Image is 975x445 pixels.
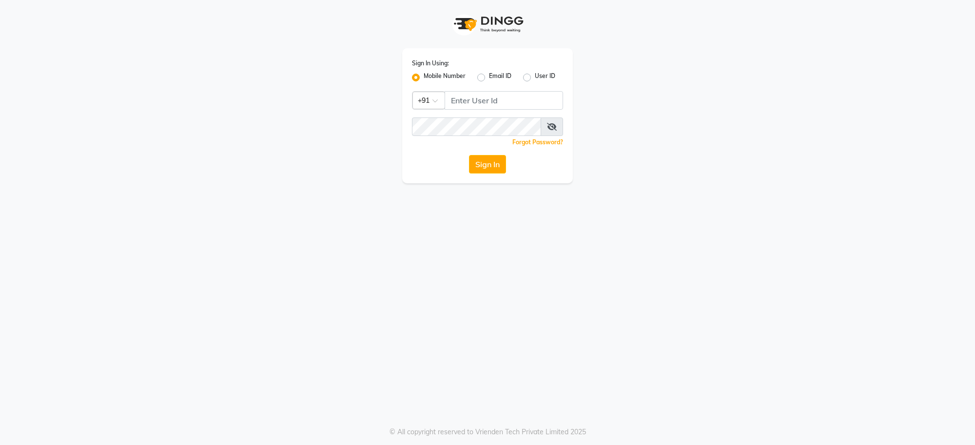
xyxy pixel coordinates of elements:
label: Mobile Number [424,72,466,83]
label: Email ID [489,72,511,83]
input: Username [412,117,541,136]
input: Username [445,91,563,110]
label: Sign In Using: [412,59,449,68]
button: Sign In [469,155,506,174]
img: logo1.svg [448,10,526,39]
label: User ID [535,72,555,83]
a: Forgot Password? [512,138,563,146]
